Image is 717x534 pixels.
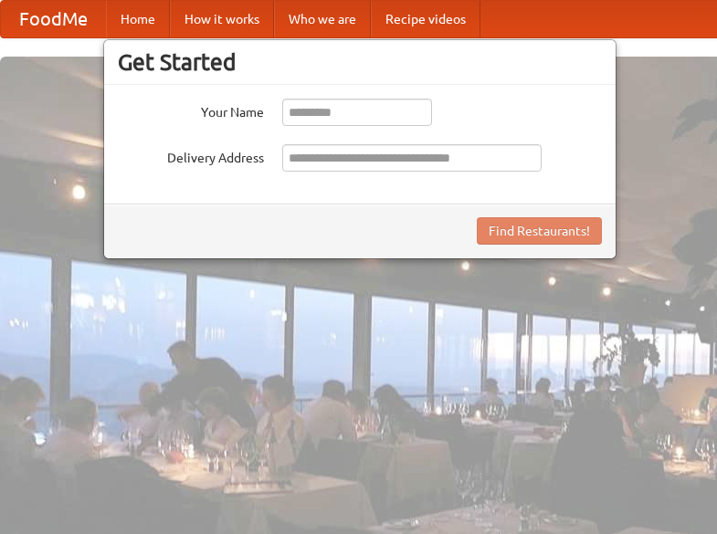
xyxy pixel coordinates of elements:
[477,217,602,245] button: Find Restaurants!
[274,1,371,37] a: Who we are
[106,1,170,37] a: Home
[170,1,274,37] a: How it works
[1,1,106,37] a: FoodMe
[118,144,264,167] label: Delivery Address
[118,99,264,121] label: Your Name
[118,48,602,76] h3: Get Started
[371,1,480,37] a: Recipe videos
